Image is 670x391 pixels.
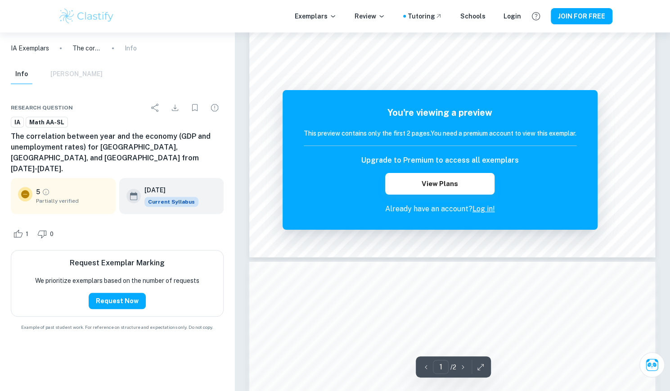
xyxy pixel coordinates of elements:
span: Partially verified [36,197,108,205]
div: Like [11,227,33,241]
p: Already have an account? [304,204,576,214]
h6: The correlation between year and the economy (GDP and unemployment rates) for [GEOGRAPHIC_DATA], ... [11,131,224,174]
button: Request Now [89,293,146,309]
a: Tutoring [408,11,442,21]
a: Schools [460,11,486,21]
span: 0 [45,230,58,239]
a: IA [11,117,24,128]
p: We prioritize exemplars based on the number of requests [35,276,199,286]
h6: [DATE] [144,185,191,195]
span: 1 [21,230,33,239]
a: Log in! [472,205,495,213]
div: Report issue [206,99,224,117]
h5: You're viewing a preview [304,106,576,119]
span: Math AA-SL [26,118,67,127]
div: Share [146,99,164,117]
span: Research question [11,104,73,112]
div: Dislike [35,227,58,241]
button: Info [11,64,32,84]
p: 5 [36,187,40,197]
a: IA Exemplars [11,43,49,53]
h6: This preview contains only the first 2 pages. You need a premium account to view this exemplar. [304,128,576,138]
div: Download [166,99,184,117]
p: Info [125,43,137,53]
h6: Request Exemplar Marking [70,258,165,268]
div: Bookmark [186,99,204,117]
button: Help and Feedback [528,9,544,24]
img: Clastify logo [58,7,115,25]
span: Current Syllabus [144,197,198,207]
button: JOIN FOR FREE [551,8,612,24]
button: View Plans [385,173,494,195]
div: This exemplar is based on the current syllabus. Feel free to refer to it for inspiration/ideas wh... [144,197,198,207]
a: Math AA-SL [26,117,68,128]
span: IA [11,118,23,127]
p: / 2 [450,362,456,372]
a: Login [504,11,521,21]
span: Example of past student work. For reference on structure and expectations only. Do not copy. [11,324,224,331]
p: Review [355,11,385,21]
p: Exemplars [295,11,337,21]
p: The correlation between year and the economy (GDP and unemployment rates) for [GEOGRAPHIC_DATA], ... [72,43,101,53]
h6: Upgrade to Premium to access all exemplars [361,155,519,166]
a: Grade partially verified [42,188,50,196]
button: Ask Clai [639,352,665,377]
